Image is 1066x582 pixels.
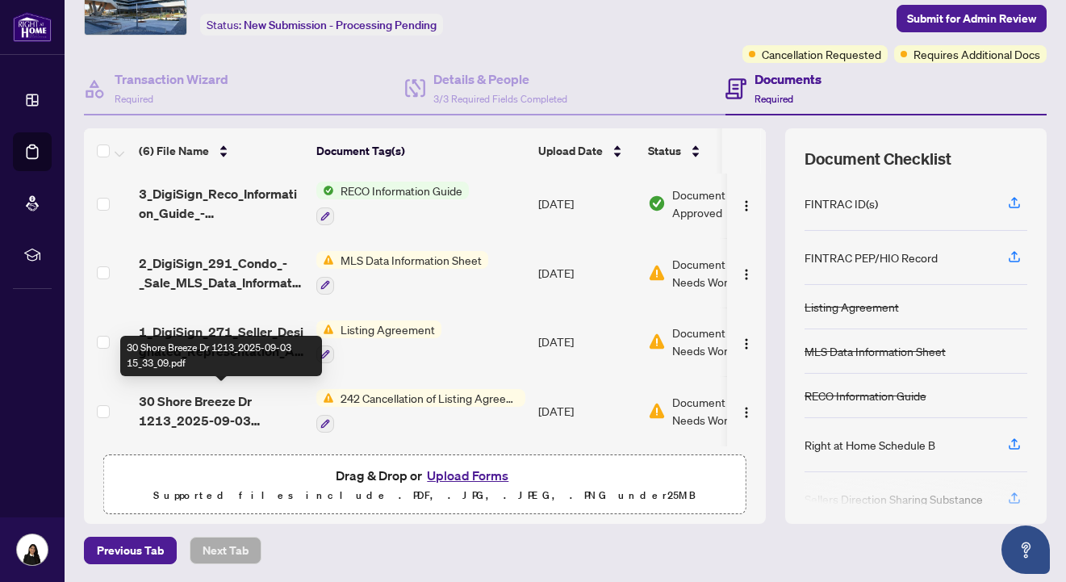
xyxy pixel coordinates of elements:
p: Supported files include .PDF, .JPG, .JPEG, .PNG under 25 MB [114,486,736,505]
span: Required [755,93,793,105]
img: Logo [740,199,753,212]
span: Requires Additional Docs [913,45,1040,63]
span: (6) File Name [139,142,209,160]
button: Logo [734,191,759,216]
div: Listing Agreement [805,298,899,316]
span: 2_DigiSign_291_Condo_-_Sale_MLS_Data_Information_Form_-_PropTx-[PERSON_NAME].pdf [139,253,303,292]
div: 30 Shore Breeze Dr 1213_2025-09-03 15_33_09.pdf [120,336,322,376]
span: Cancellation Requested [762,45,881,63]
span: 3_DigiSign_Reco_Information_Guide_-_RECO_Forms.pdf [139,184,303,223]
span: New Submission - Processing Pending [244,18,437,32]
button: Status IconListing Agreement [316,320,441,364]
span: Required [115,93,153,105]
td: [DATE] [532,169,642,238]
span: Status [648,142,681,160]
img: Logo [740,337,753,350]
span: Drag & Drop orUpload FormsSupported files include .PDF, .JPG, .JPEG, .PNG under25MB [104,455,746,515]
button: Upload Forms [422,465,513,486]
td: [DATE] [532,308,642,377]
span: 30 Shore Breeze Dr 1213_2025-09-03 15_33_09.pdf [139,391,303,430]
img: Logo [740,406,753,419]
div: Right at Home Schedule B [805,436,935,454]
span: 1_DigiSign_271_Seller_Designated_Representation_Agreement_Authority_to_Offer_for_Sale_-_PropTx-[P... [139,322,303,361]
img: logo [13,12,52,42]
span: Drag & Drop or [336,465,513,486]
th: Status [642,128,779,174]
img: Document Status [648,333,666,350]
div: FINTRAC PEP/HIO Record [805,249,938,266]
button: Submit for Admin Review [897,5,1047,32]
button: Next Tab [190,537,261,564]
span: 242 Cancellation of Listing Agreement - Authority to Offer for Sale [334,389,525,407]
img: Status Icon [316,320,334,338]
span: Document Needs Work [672,255,756,291]
th: Document Tag(s) [310,128,532,174]
span: Submit for Admin Review [907,6,1036,31]
button: Status Icon242 Cancellation of Listing Agreement - Authority to Offer for Sale [316,389,525,433]
h4: Documents [755,69,821,89]
td: [DATE] [532,376,642,446]
div: FINTRAC ID(s) [805,195,878,212]
button: Status IconRECO Information Guide [316,182,469,225]
img: Status Icon [316,389,334,407]
td: [DATE] [532,238,642,308]
th: (6) File Name [132,128,310,174]
th: Upload Date [532,128,642,174]
span: Document Needs Work [672,324,756,359]
img: Profile Icon [17,534,48,565]
button: Logo [734,329,759,354]
button: Open asap [1001,525,1050,574]
h4: Transaction Wizard [115,69,228,89]
button: Status IconMLS Data Information Sheet [316,251,488,295]
span: MLS Data Information Sheet [334,251,488,269]
button: Previous Tab [84,537,177,564]
img: Status Icon [316,251,334,269]
span: Document Needs Work [672,393,756,429]
span: Listing Agreement [334,320,441,338]
div: RECO Information Guide [805,387,926,404]
div: MLS Data Information Sheet [805,342,946,360]
span: Document Checklist [805,148,951,170]
img: Document Status [648,264,666,282]
span: RECO Information Guide [334,182,469,199]
img: Document Status [648,195,666,212]
span: 3/3 Required Fields Completed [433,93,567,105]
div: Status: [200,14,443,36]
span: Document Approved [672,186,772,221]
span: Previous Tab [97,538,164,563]
img: Logo [740,268,753,281]
button: Logo [734,398,759,424]
img: Document Status [648,402,666,420]
button: Logo [734,260,759,286]
img: Status Icon [316,182,334,199]
span: Upload Date [538,142,603,160]
h4: Details & People [433,69,567,89]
